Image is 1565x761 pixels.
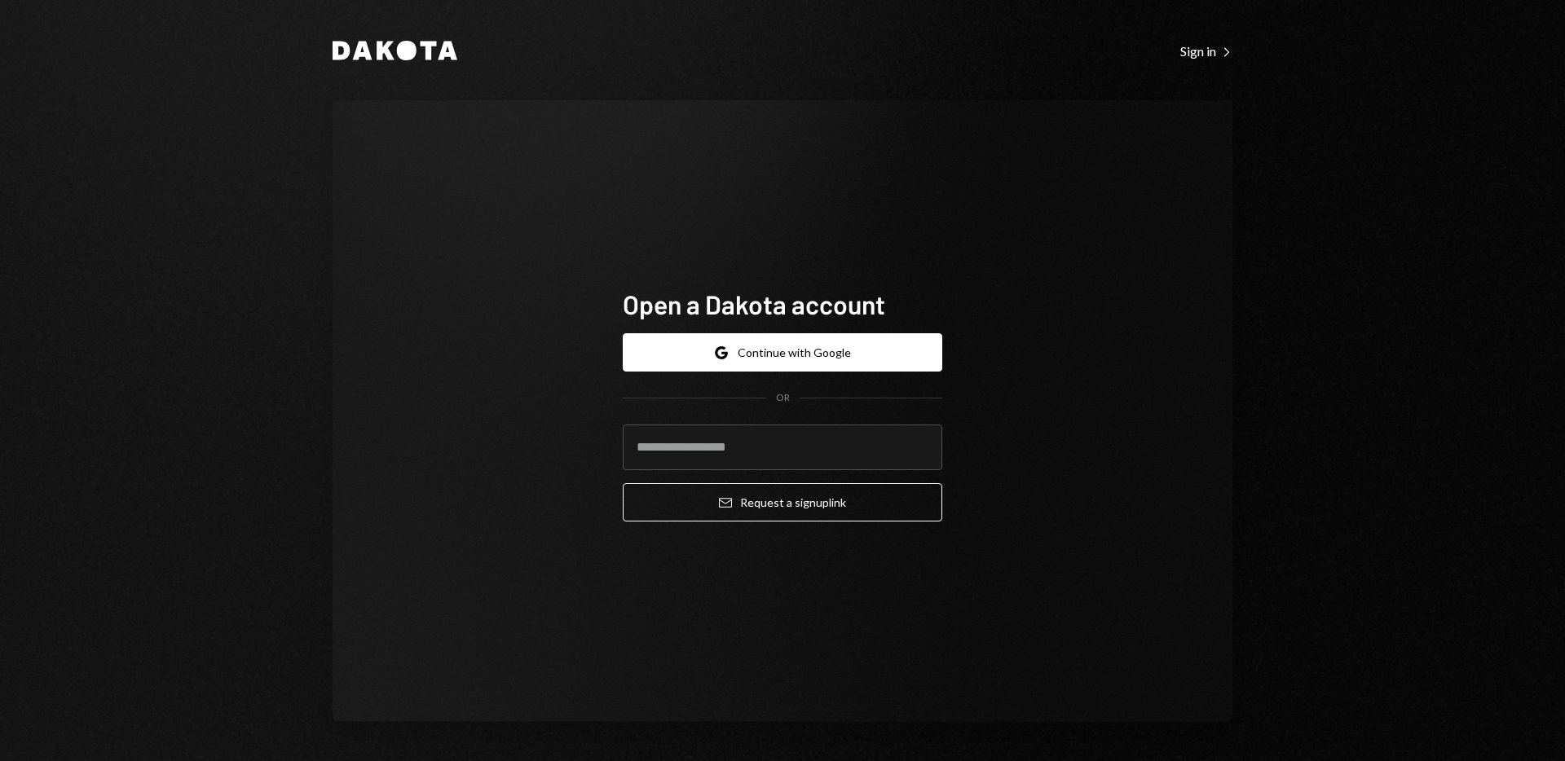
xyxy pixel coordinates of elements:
a: Sign in [1180,42,1232,59]
div: Sign in [1180,43,1232,59]
div: OR [776,391,790,405]
button: Request a signuplink [623,483,942,521]
button: Continue with Google [623,333,942,372]
h1: Open a Dakota account [623,288,942,320]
